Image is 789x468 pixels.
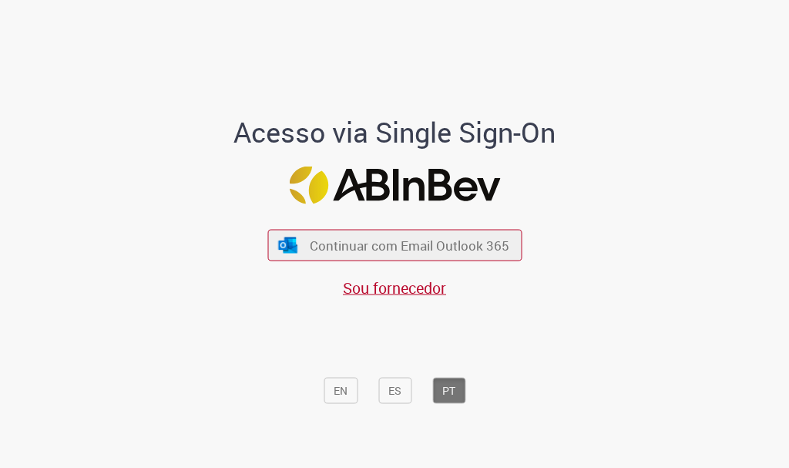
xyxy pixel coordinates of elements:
a: Sou fornecedor [343,278,446,298]
button: EN [324,378,358,404]
img: ícone Azure/Microsoft 360 [277,237,299,253]
button: ES [378,378,411,404]
img: Logo ABInBev [289,167,500,204]
span: Continuar com Email Outlook 365 [310,237,509,254]
h1: Acesso via Single Sign-On [220,117,570,148]
button: ícone Azure/Microsoft 360 Continuar com Email Outlook 365 [267,230,522,261]
button: PT [432,378,465,404]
